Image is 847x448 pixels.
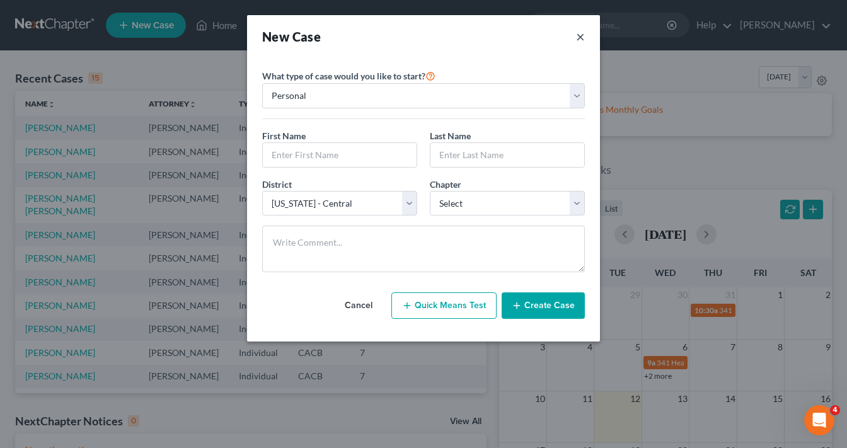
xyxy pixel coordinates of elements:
[430,143,584,167] input: Enter Last Name
[430,179,461,190] span: Chapter
[391,292,497,319] button: Quick Means Test
[502,292,585,319] button: Create Case
[830,405,840,415] span: 4
[331,293,386,318] button: Cancel
[430,130,471,141] span: Last Name
[576,28,585,45] button: ×
[804,405,834,435] iframe: Intercom live chat
[262,130,306,141] span: First Name
[262,179,292,190] span: District
[263,143,417,167] input: Enter First Name
[262,68,435,83] label: What type of case would you like to start?
[262,29,321,44] strong: New Case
